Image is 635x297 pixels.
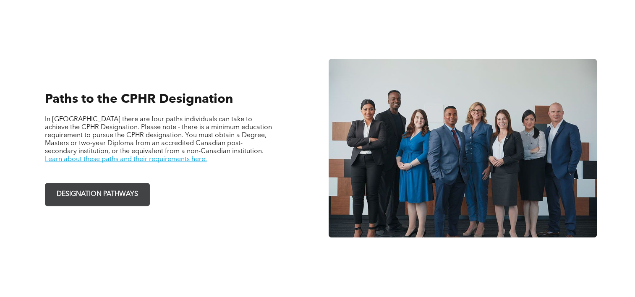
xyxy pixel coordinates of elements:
a: Learn about these paths and their requirements here. [45,156,207,163]
span: DESIGNATION PATHWAYS [54,186,141,203]
img: A group of business people are posing for a picture together. [329,59,597,237]
span: Paths to the CPHR Designation [45,93,233,106]
a: DESIGNATION PATHWAYS [45,183,150,206]
span: In [GEOGRAPHIC_DATA] there are four paths individuals can take to achieve the CPHR Designation. P... [45,116,272,155]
